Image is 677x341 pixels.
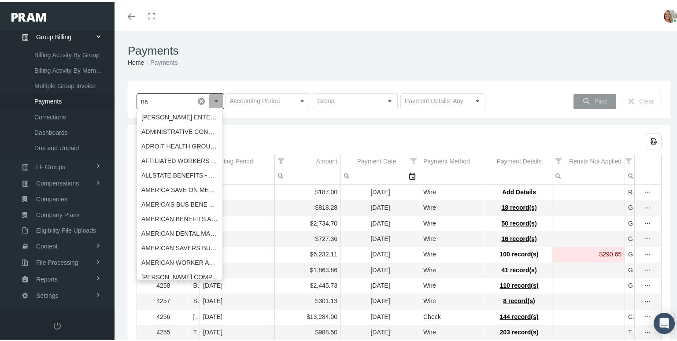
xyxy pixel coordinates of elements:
div: Payment Method [423,156,470,164]
td: [DATE] [200,308,275,323]
td: [DATE] [200,230,275,245]
td: Filter cell [275,167,341,182]
li: Payments [144,56,178,66]
div: Data grid toolbar [137,132,662,148]
span: Show filter options for column 'Amount' [278,156,284,162]
div: AMERICA’S BUS BENE ASSOC, ABBA [137,196,222,210]
div: AFFILIATED WORKERS ASSOCIATION [137,152,222,167]
td: Wire [420,261,486,276]
td: [DATE] [341,292,420,308]
span: 16 record(s) [501,234,536,241]
td: Group 2400 - Assets [625,276,635,292]
span: Due and Unpaid [34,139,79,154]
td: [DATE] [341,230,420,245]
td: [DATE] [200,276,275,292]
span: 18 record(s) [501,202,536,209]
div: $2,445.73 [278,280,337,288]
div: Show Payment actions [640,202,655,211]
div: Show Payment actions [640,248,655,257]
td: Wire [420,276,486,292]
td: [DATE] [200,323,275,338]
span: Settings [36,286,59,301]
div: Select [470,92,485,107]
td: Wire [420,183,486,199]
div: more [640,264,655,273]
td: [DATE] [200,183,275,199]
td: Column Accounting Period [200,152,275,167]
span: Billing Activity By Group [34,46,100,61]
div: $13,284.00 [278,311,337,319]
td: TRU HEALTH GROUP [190,323,200,338]
td: [DATE] [341,245,420,261]
div: Show Payment actions [640,295,655,304]
div: $988.50 [278,326,337,335]
td: Wire [420,230,486,245]
td: Filter cell [341,167,420,182]
img: S_Profile_Picture_15372.jpg [664,8,677,21]
div: Show Payment actions [640,264,655,273]
div: ADROIT HEALTH GROUP, LLC [137,137,222,152]
td: 4257 [137,292,190,308]
td: Group 1750 [625,245,635,261]
div: more [640,249,655,258]
div: Show Payment actions [640,280,655,289]
span: Add Details [502,187,536,194]
td: [DATE] [341,261,420,276]
td: [DATE] [200,292,275,308]
td: Wire [420,214,486,230]
td: Group 3375 Powerworks [625,214,635,230]
div: Show Payment actions [640,326,655,335]
div: $1,863.86 [278,264,337,273]
td: Check # 2634 [625,308,635,323]
td: Red Sky [625,183,635,199]
span: 110 record(s) [500,280,539,287]
span: 100 record(s) [500,249,539,256]
h1: Payments [128,42,670,56]
td: Column Amount [275,152,341,167]
div: $818.28 [278,202,337,210]
div: Select [209,92,224,107]
span: 50 record(s) [501,218,536,225]
span: Show filter options for column 'Description' [625,156,632,162]
td: Column Payment Date [341,152,420,167]
div: more [640,186,655,195]
span: Reports [36,270,58,285]
span: Show filter options for column 'Remits Not Applied' [555,156,562,162]
div: more [640,296,655,304]
span: File Processing [36,253,78,268]
div: Payment Date [357,156,396,164]
div: ADMINISTRATIVE CONCEPTS INC (ACI) [137,123,222,137]
td: [DATE] [200,245,275,261]
span: PHI Disclosures [36,302,80,317]
a: Home [128,57,144,64]
span: 41 record(s) [501,265,536,272]
div: more [640,218,655,226]
div: AMERICAN BENEFITS ASSOCIATION, INC. [137,210,222,225]
span: LF Groups [36,158,65,173]
td: Column Payment Method [420,152,486,167]
div: $301.13 [278,295,337,304]
input: Filter cell [552,167,625,182]
div: Export all data to Excel [646,132,662,148]
div: $727.36 [278,233,337,241]
div: AMERICA SAVE ON MEDS LLC [137,181,222,196]
span: 144 record(s) [500,311,539,319]
span: Content [36,237,58,252]
span: Billing Activity By Member [34,61,105,76]
td: Column Remits Not Applied [552,152,625,167]
td: [DATE] [341,323,420,338]
div: $6,232.11 [278,248,337,257]
div: Show Payment actions [640,218,655,226]
img: PRAM_20_x_78.png [11,11,46,20]
td: Wire [420,292,486,308]
td: Group 6250 Top Notch [625,199,635,214]
div: Amount [316,156,337,164]
td: 4255 [137,323,190,338]
td: [PERSON_NAME] FOUNDATION [190,308,200,323]
td: [DATE] [341,214,420,230]
div: Remits Not Applied [569,156,622,164]
span: Eligibility File Uploads [36,221,96,236]
div: Show Payment actions [640,233,655,242]
span: Corrections [34,108,66,123]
